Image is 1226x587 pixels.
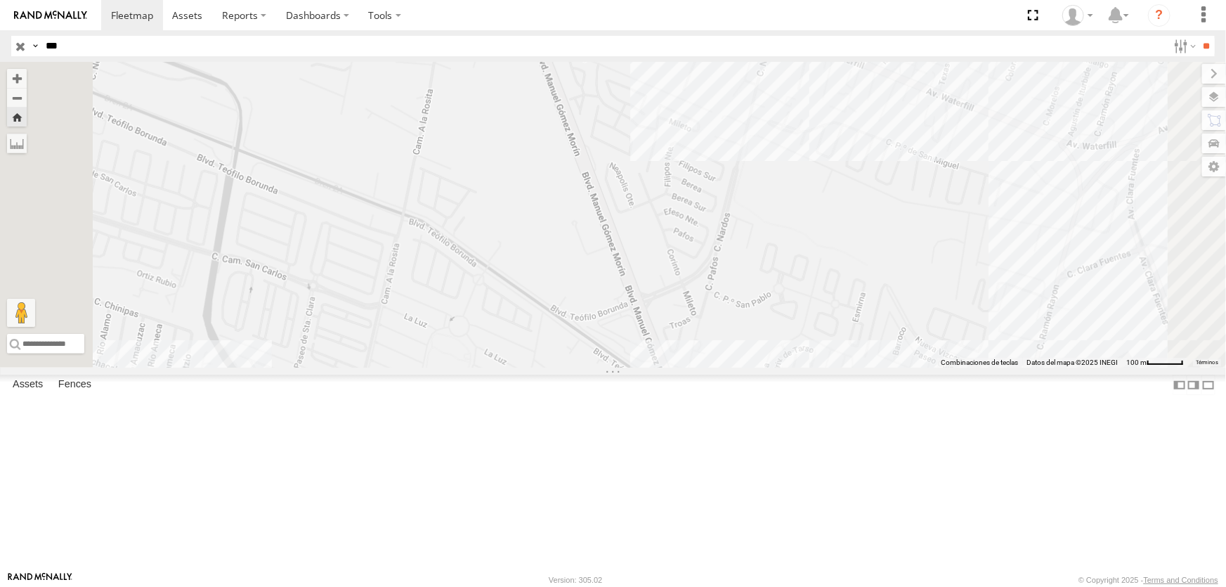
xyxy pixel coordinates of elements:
label: Fences [51,375,98,395]
label: Search Filter Options [1168,36,1199,56]
i: ? [1148,4,1170,27]
a: Términos [1196,360,1218,366]
button: Escala del mapa: 100 m por 49 píxeles [1122,358,1188,368]
div: © Copyright 2025 - [1078,576,1218,584]
a: Visit our Website [8,573,72,587]
button: Zoom in [7,69,27,88]
span: 100 m [1126,359,1147,366]
label: Measure [7,134,27,153]
span: Datos del mapa ©2025 INEGI [1026,359,1118,366]
div: Version: 305.02 [549,576,602,584]
div: carolina herrera [1057,5,1098,26]
label: Dock Summary Table to the Left [1173,375,1187,395]
label: Search Query [30,36,41,56]
button: Zoom Home [7,108,27,127]
img: rand-logo.svg [14,11,87,20]
label: Assets [6,375,50,395]
a: Terms and Conditions [1144,576,1218,584]
label: Hide Summary Table [1201,375,1215,395]
button: Arrastra al hombrecito al mapa para abrir Street View [7,299,35,327]
label: Map Settings [1202,157,1226,176]
button: Combinaciones de teclas [941,358,1018,368]
button: Zoom out [7,88,27,108]
label: Dock Summary Table to the Right [1187,375,1201,395]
